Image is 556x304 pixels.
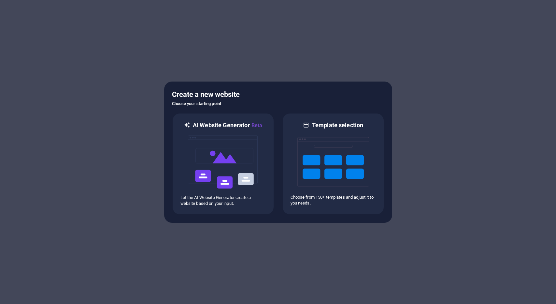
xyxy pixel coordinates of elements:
p: Choose from 150+ templates and adjust it to you needs. [291,194,376,206]
h6: Template selection [312,121,363,129]
span: Beta [250,122,263,129]
img: ai [187,129,259,195]
h6: Choose your starting point [172,100,384,108]
h6: AI Website Generator [193,121,262,129]
h5: Create a new website [172,89,384,100]
div: AI Website GeneratorBetaaiLet the AI Website Generator create a website based on your input. [172,113,274,215]
div: Template selectionChoose from 150+ templates and adjust it to you needs. [282,113,384,215]
p: Let the AI Website Generator create a website based on your input. [180,195,266,206]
